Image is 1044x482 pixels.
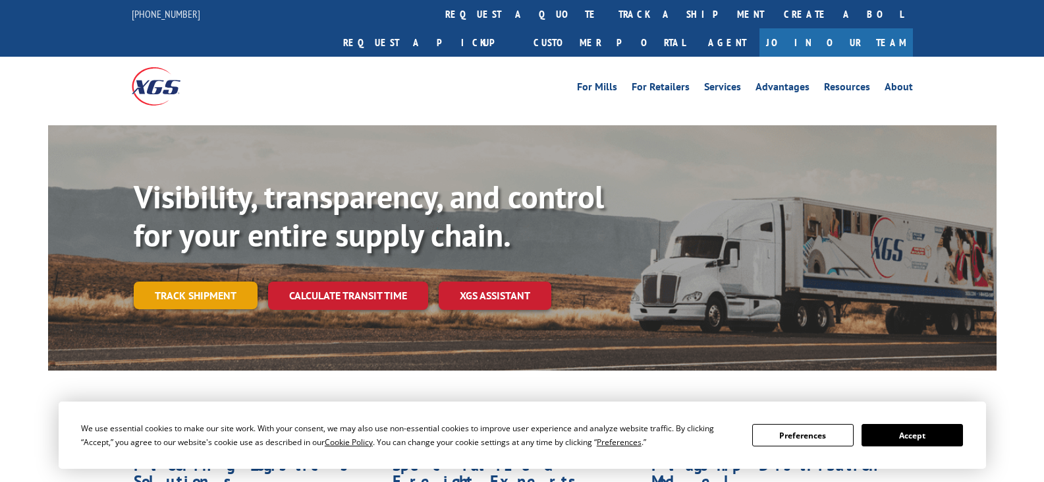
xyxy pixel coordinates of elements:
a: Services [704,82,741,96]
a: About [885,82,913,96]
button: Accept [862,424,963,446]
span: Cookie Policy [325,437,373,448]
button: Preferences [752,424,854,446]
a: Resources [824,82,870,96]
a: Request a pickup [333,28,524,57]
a: Advantages [756,82,810,96]
a: For Retailers [632,82,690,96]
a: Agent [695,28,759,57]
span: Preferences [597,437,642,448]
a: Join Our Team [759,28,913,57]
div: Cookie Consent Prompt [59,402,986,469]
a: For Mills [577,82,617,96]
a: Customer Portal [524,28,695,57]
a: [PHONE_NUMBER] [132,7,200,20]
div: We use essential cookies to make our site work. With your consent, we may also use non-essential ... [81,421,736,449]
a: XGS ASSISTANT [439,282,551,310]
a: Track shipment [134,282,258,309]
b: Visibility, transparency, and control for your entire supply chain. [134,176,604,255]
a: Calculate transit time [268,282,428,310]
